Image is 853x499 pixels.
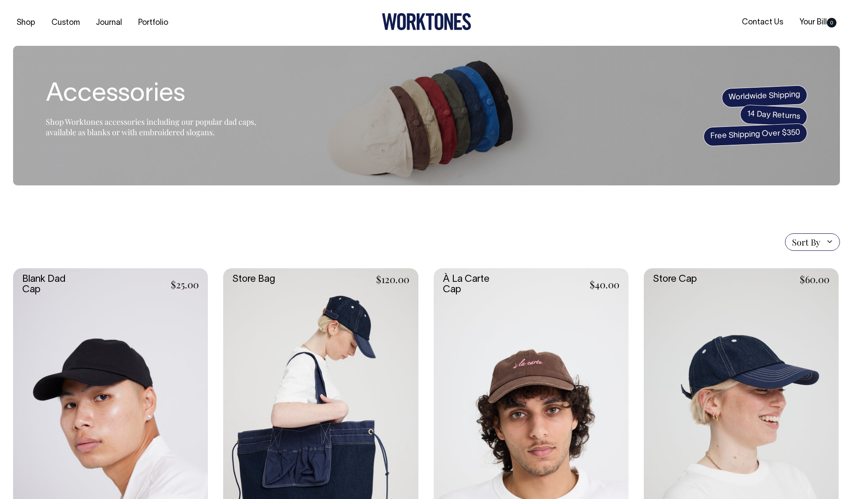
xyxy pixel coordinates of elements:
h1: Accessories [46,81,264,109]
a: Contact Us [738,15,787,30]
span: Free Shipping Over $350 [703,123,808,147]
a: Your Bill0 [796,15,840,30]
a: Custom [48,16,83,30]
a: Portfolio [135,16,172,30]
span: 14 Day Returns [740,104,808,127]
span: Shop Worktones accessories including our popular dad caps, available as blanks or with embroidere... [46,116,256,137]
span: 0 [827,18,836,27]
span: Worldwide Shipping [721,85,808,108]
a: Journal [92,16,126,30]
span: Sort By [792,237,820,247]
a: Shop [13,16,39,30]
